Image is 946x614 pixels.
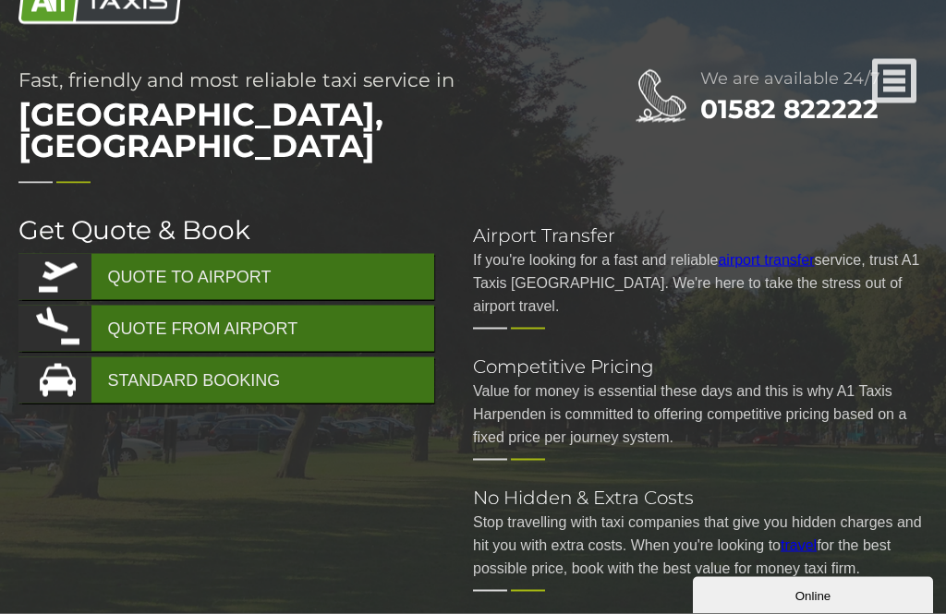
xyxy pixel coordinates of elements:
[781,537,817,553] a: travel
[473,488,928,507] h2: No Hidden & Extra Costs
[872,59,917,106] a: Nav
[18,217,436,243] h2: Get Quote & Book
[700,93,879,125] a: 01582 822222
[473,511,928,580] p: Stop travelling with taxi companies that give you hidden charges and hit you with extra costs. Wh...
[700,70,928,87] h2: We are available 24/7
[473,357,928,376] h2: Competitive Pricing
[718,252,814,268] a: airport transfer
[18,254,433,300] a: QUOTE TO AIRPORT
[693,573,937,614] iframe: chat widget
[18,357,433,403] a: STANDARD BOOKING
[18,70,564,171] h1: Fast, friendly and most reliable taxi service in
[473,379,928,449] p: Value for money is essential these days and this is why A1 Taxis Harpenden is committed to offeri...
[473,226,928,245] h2: Airport Transfer
[473,248,928,318] p: If you're looking for a fast and reliable service, trust A1 Taxis [GEOGRAPHIC_DATA]. We're here t...
[18,306,433,352] a: QUOTE FROM AIRPORT
[18,90,564,171] span: [GEOGRAPHIC_DATA], [GEOGRAPHIC_DATA]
